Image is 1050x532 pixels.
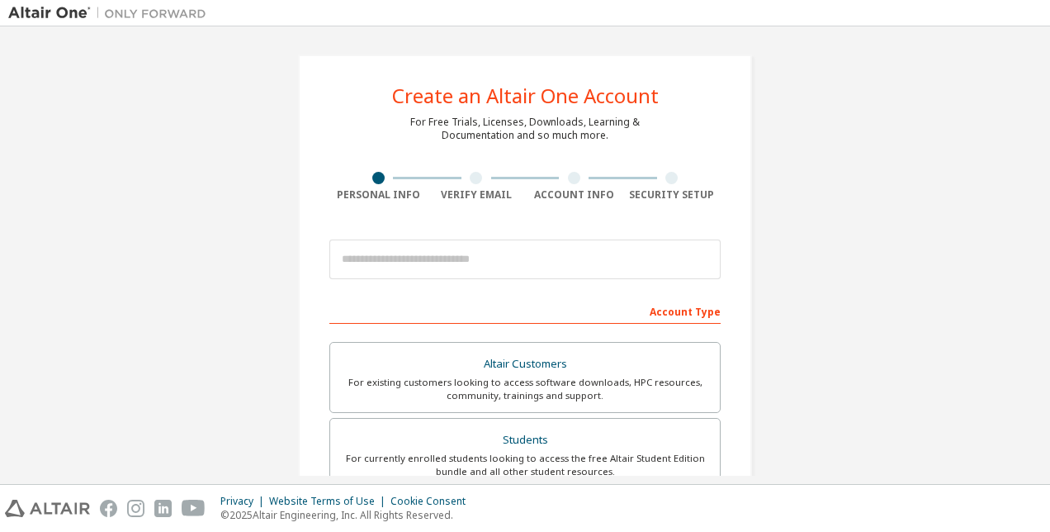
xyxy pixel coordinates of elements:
[623,188,721,202] div: Security Setup
[5,500,90,517] img: altair_logo.svg
[390,495,475,508] div: Cookie Consent
[269,495,390,508] div: Website Terms of Use
[340,353,710,376] div: Altair Customers
[525,188,623,202] div: Account Info
[182,500,206,517] img: youtube.svg
[340,452,710,478] div: For currently enrolled students looking to access the free Altair Student Edition bundle and all ...
[329,188,428,202] div: Personal Info
[340,376,710,402] div: For existing customers looking to access software downloads, HPC resources, community, trainings ...
[428,188,526,202] div: Verify Email
[392,86,659,106] div: Create an Altair One Account
[220,508,475,522] p: © 2025 Altair Engineering, Inc. All Rights Reserved.
[410,116,640,142] div: For Free Trials, Licenses, Downloads, Learning & Documentation and so much more.
[100,500,117,517] img: facebook.svg
[154,500,172,517] img: linkedin.svg
[340,429,710,452] div: Students
[8,5,215,21] img: Altair One
[329,297,721,324] div: Account Type
[220,495,269,508] div: Privacy
[127,500,144,517] img: instagram.svg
